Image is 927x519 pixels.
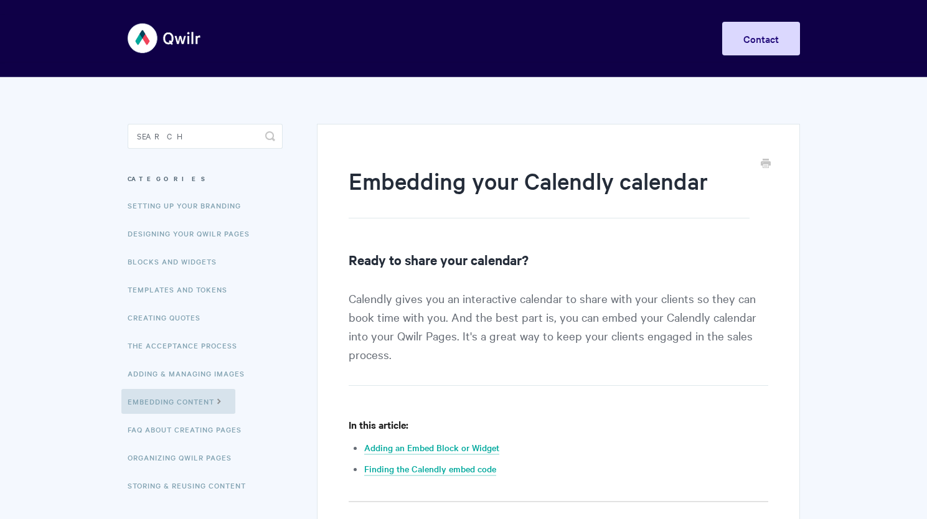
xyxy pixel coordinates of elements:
a: Contact [722,22,800,55]
a: FAQ About Creating Pages [128,417,251,442]
a: Blocks and Widgets [128,249,226,274]
a: Embedding Content [121,389,235,414]
img: Qwilr Help Center [128,15,202,62]
h4: In this article: [349,417,768,432]
a: Designing Your Qwilr Pages [128,221,259,246]
a: Creating Quotes [128,305,210,330]
a: Organizing Qwilr Pages [128,445,241,470]
a: The Acceptance Process [128,333,247,358]
a: Adding & Managing Images [128,361,254,386]
p: Calendly gives you an interactive calendar to share with your clients so they can book time with ... [349,289,768,386]
a: Adding an Embed Block or Widget [364,441,499,455]
a: Templates and Tokens [128,277,237,302]
a: Storing & Reusing Content [128,473,255,498]
h1: Embedding your Calendly calendar [349,165,749,218]
h2: Ready to share your calendar? [349,250,768,269]
h3: Categories [128,167,283,190]
a: Setting up your Branding [128,193,250,218]
a: Finding the Calendly embed code [364,462,496,476]
a: Print this Article [761,157,771,171]
input: Search [128,124,283,149]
